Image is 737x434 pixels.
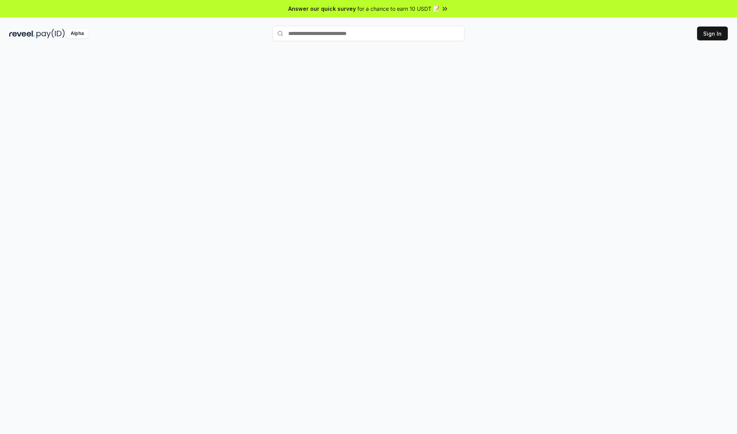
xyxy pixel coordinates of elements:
div: Alpha [66,29,88,38]
span: for a chance to earn 10 USDT 📝 [357,5,440,13]
span: Answer our quick survey [288,5,356,13]
img: reveel_dark [9,29,35,38]
img: pay_id [36,29,65,38]
button: Sign In [697,27,728,40]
